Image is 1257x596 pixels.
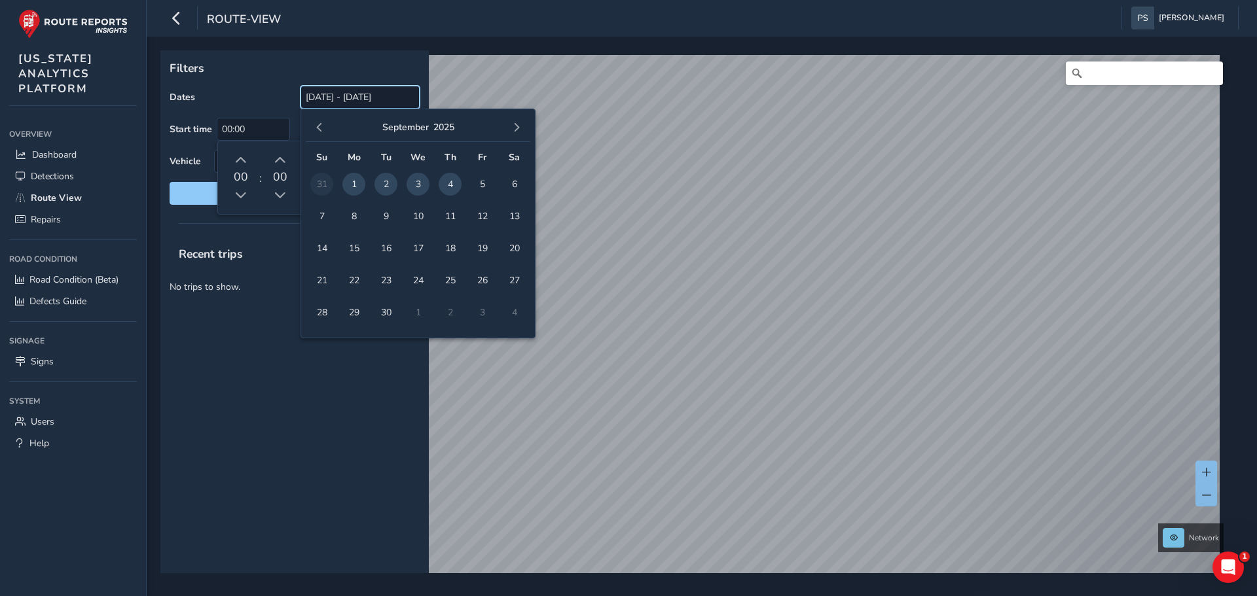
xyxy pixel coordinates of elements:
a: Help [9,432,137,454]
span: 15 [342,237,365,260]
canvas: Map [165,55,1220,588]
button: Reset filters [170,182,420,205]
span: Road Condition (Beta) [29,273,118,286]
a: Detections [9,166,137,187]
a: Route View [9,187,137,209]
iframe: Intercom live chat [1212,552,1244,583]
span: 1 [1239,552,1250,562]
span: Help [29,437,49,449]
span: Defects Guide [29,295,86,307]
span: : [259,170,262,186]
span: Fr [478,151,486,164]
span: 4 [439,173,462,196]
span: 16 [374,237,397,260]
span: 11 [439,205,462,228]
span: 24 [407,269,429,292]
span: 3 [407,173,429,196]
div: Signage [9,331,137,351]
div: Road Condition [9,249,137,269]
span: Reset filters [179,187,410,200]
span: 7 [310,205,333,228]
span: 21 [310,269,333,292]
span: 14 [310,237,333,260]
span: 10 [407,205,429,228]
span: 23 [374,269,397,292]
span: 25 [439,269,462,292]
span: Detections [31,170,74,183]
span: Dashboard [32,149,77,161]
span: 19 [471,237,494,260]
img: rr logo [18,9,128,39]
p: No trips to show. [160,271,429,303]
span: Repairs [31,213,61,226]
button: [PERSON_NAME] [1131,7,1229,29]
input: Search [1066,61,1223,85]
label: Vehicle [170,155,201,167]
span: 1 [342,173,365,196]
span: route-view [207,11,281,29]
a: Defects Guide [9,290,137,312]
button: 2025 [433,121,454,133]
span: 30 [374,301,397,324]
span: 28 [310,301,333,324]
span: Recent trips [170,237,252,271]
span: 29 [342,301,365,324]
span: 5 [471,173,494,196]
span: 6 [503,173,526,196]
span: 27 [503,269,526,292]
span: 20 [503,237,526,260]
label: Start time [170,123,212,135]
span: [US_STATE] ANALYTICS PLATFORM [18,51,93,96]
span: Users [31,415,54,428]
span: 8 [342,205,365,228]
span: 00 [273,169,287,184]
span: We [410,151,426,164]
a: Signs [9,351,137,372]
div: Overview [9,124,137,144]
span: 17 [407,237,429,260]
span: [PERSON_NAME] [1159,7,1224,29]
a: Dashboard [9,144,137,166]
span: 18 [439,237,462,260]
span: 9 [374,205,397,228]
span: 26 [471,269,494,292]
span: Route View [31,192,82,204]
img: diamond-layout [1131,7,1154,29]
span: Tu [381,151,392,164]
span: 13 [503,205,526,228]
span: 00 [234,169,248,184]
button: September [382,121,429,133]
label: Dates [170,91,195,103]
span: Mo [348,151,361,164]
p: Filters [170,60,420,77]
span: Su [316,151,327,164]
a: Road Condition (Beta) [9,269,137,290]
span: 2 [374,173,397,196]
a: Users [9,411,137,432]
span: Sa [509,151,520,164]
span: 12 [471,205,494,228]
span: 22 [342,269,365,292]
span: Th [445,151,456,164]
div: Select vehicle [215,150,397,172]
div: System [9,391,137,411]
a: Repairs [9,209,137,230]
span: Signs [31,355,54,368]
span: Network [1189,533,1219,543]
